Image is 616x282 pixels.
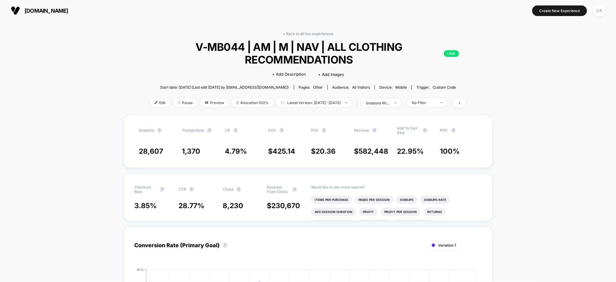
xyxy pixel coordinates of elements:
span: 582,448 [359,147,388,156]
div: CA [593,5,605,17]
span: + Add Images [318,72,344,77]
button: ? [157,128,162,133]
span: $ [354,147,388,156]
tspan: 16 % [137,268,144,271]
button: CA [591,5,607,17]
button: ? [207,128,212,133]
span: 22.95 % [397,147,424,156]
button: ? [160,187,165,192]
span: $ [267,202,300,210]
span: 28.77 % [179,202,204,210]
li: Subscriptions Rate [393,220,435,228]
li: Profit [359,208,378,216]
span: PDV [440,128,448,133]
span: Preview [200,99,229,107]
button: ? [223,243,228,248]
button: ? [451,128,456,133]
div: Audience: [332,85,370,90]
span: CR [225,128,230,133]
span: 8,230 [223,202,243,210]
img: end [395,102,397,103]
img: end [345,102,347,103]
p: LIVE [444,50,459,57]
span: Pause [173,99,197,107]
span: $ [268,147,295,156]
span: Checkout Rate [134,185,157,194]
span: All Visitors [352,85,370,90]
div: sessions with impression [366,101,390,105]
span: Clicks [223,187,233,192]
p: Would like to see more reports? [311,185,482,189]
span: 230,670 [271,202,300,210]
img: edit [155,101,158,104]
img: calendar [281,101,284,104]
button: [DOMAIN_NAME] [9,6,70,15]
li: Signups [396,195,417,204]
li: Items Per Purchase [311,195,352,204]
span: AOV [268,128,276,133]
span: 100 % [440,147,460,156]
button: ? [233,128,238,133]
span: Variation 1 [438,243,456,248]
span: 20.36 [316,147,336,156]
img: end [178,101,181,104]
span: V-MB044 | AM | M | NAV | ALL CLOTHING RECOMMENDATIONS [157,41,459,66]
span: Revenue [354,128,369,133]
li: Subscriptions [358,220,390,228]
span: mobile [395,85,407,90]
span: Start date: [DATE] (Last edit [DATE] by [EMAIL_ADDRESS][DOMAIN_NAME]) [160,85,289,90]
li: Returns Per Session [311,220,355,228]
span: 3.85 % [134,202,157,210]
span: | [355,99,361,107]
span: Latest Version: [DATE] - [DATE] [276,99,352,107]
span: Custom Code [433,85,456,90]
img: rebalance [236,101,239,104]
li: Signups Rate [420,195,450,204]
span: Add To Cart Rate [397,126,420,135]
li: Pages Per Session [355,195,393,204]
span: Revenue From Clicks [267,185,289,194]
span: Allocation: 100% [232,99,273,107]
button: ? [279,128,284,133]
div: No Filter [412,100,436,105]
div: Pages: [299,85,323,90]
span: Sessions [139,128,154,133]
li: Profit Per Session [381,208,421,216]
span: PSV [311,128,319,133]
img: end [441,102,443,103]
li: Avg Session Duration [311,208,356,216]
span: CTR [179,187,186,192]
button: ? [292,187,297,192]
button: ? [236,187,241,192]
button: ? [189,187,194,192]
span: [DOMAIN_NAME] [25,8,68,14]
a: < Back to all live experiences [283,31,333,36]
button: Create New Experience [532,5,587,16]
div: Trigger: [416,85,456,90]
span: 425.14 [273,147,295,156]
li: Returns [424,208,446,216]
span: Device: [375,85,411,90]
span: 28,607 [139,147,163,156]
span: $ [311,147,336,156]
button: ? [372,128,377,133]
img: Visually logo [11,6,20,15]
span: Edit [150,99,170,107]
span: 1,370 [182,147,200,156]
button: ? [423,128,428,133]
span: Transactions [182,128,204,133]
button: ? [322,128,326,133]
span: + Add Description [272,71,306,77]
span: 4.79 % [225,147,247,156]
span: other [313,85,323,90]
